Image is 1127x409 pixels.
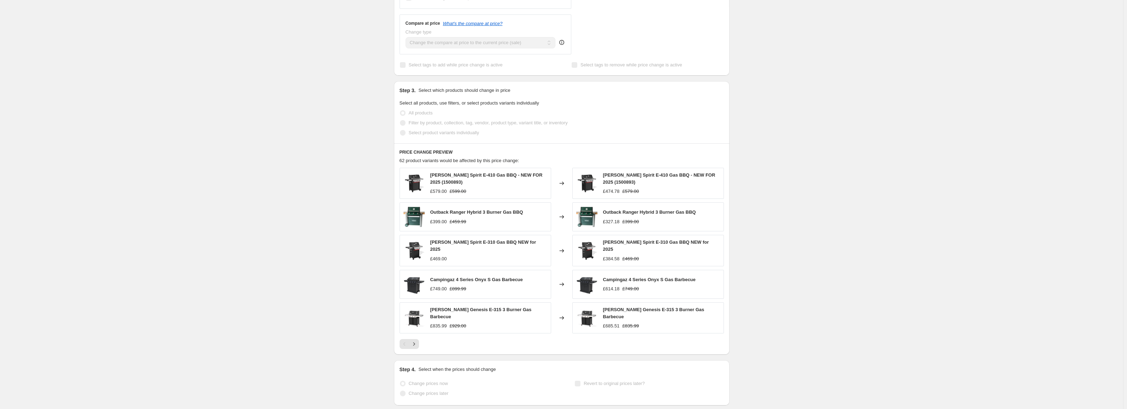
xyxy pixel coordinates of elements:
[400,100,539,106] span: Select all products, use filters, or select products variants individually
[430,277,523,282] span: Campingaz 4 Series Onyx S Gas Barbecue
[430,239,536,252] span: [PERSON_NAME] Spirit E-310 Gas BBQ NEW for 2025
[603,188,620,195] div: £474.78
[400,158,519,163] span: 62 product variants would be affected by this price change:
[584,381,645,386] span: Revert to original prices later?
[558,39,565,46] div: help
[622,218,639,225] strike: £399.00
[400,149,724,155] h6: PRICE CHANGE PREVIEW
[430,172,543,185] span: [PERSON_NAME] Spirit E-410 Gas BBQ - NEW FOR 2025 (1500893)
[450,218,466,225] strike: £459.99
[400,87,416,94] h2: Step 3.
[576,307,597,328] img: Genesis_E315_80x.webp
[603,322,620,330] div: £685.51
[443,21,503,26] button: What's the compare at price?
[430,255,447,262] div: £469.00
[622,285,639,292] strike: £749.00
[603,285,620,292] div: £614.18
[406,29,432,35] span: Change type
[409,391,449,396] span: Change prices later
[430,209,523,215] span: Outback Ranger Hybrid 3 Burner Gas BBQ
[603,172,715,185] span: [PERSON_NAME] Spirit E-410 Gas BBQ - NEW FOR 2025 (1500893)
[576,240,597,261] img: spirit_e-310_2_80x.png
[409,381,448,386] span: Change prices now
[403,173,425,194] img: spirit_e-410_2_80x.png
[403,274,425,295] img: campingaz-4-series-onyx-s-gas-barbecue-bbq-land-1_80x.jpg
[603,209,696,215] span: Outback Ranger Hybrid 3 Burner Gas BBQ
[580,62,682,67] span: Select tags to remove while price change is active
[622,188,639,195] strike: £579.00
[450,285,466,292] strike: £899.99
[603,239,709,252] span: [PERSON_NAME] Spirit E-310 Gas BBQ NEW for 2025
[400,339,419,349] nav: Pagination
[603,307,704,319] span: [PERSON_NAME] Genesis E-315 3 Burner Gas Barbecue
[603,277,696,282] span: Campingaz 4 Series Onyx S Gas Barbecue
[409,120,568,125] span: Filter by product, collection, tag, vendor, product type, variant title, or inventory
[430,188,447,195] div: £579.00
[403,240,425,261] img: spirit_e-310_2_80x.png
[603,218,620,225] div: £327.18
[430,307,532,319] span: [PERSON_NAME] Genesis E-315 3 Burner Gas Barbecue
[622,322,639,330] strike: £835.99
[603,255,620,262] div: £384.58
[430,218,447,225] div: £399.00
[576,173,597,194] img: spirit_e-410_2_80x.png
[409,62,503,67] span: Select tags to add while price change is active
[418,87,510,94] p: Select which products should change in price
[430,322,447,330] div: £835.99
[450,322,466,330] strike: £929.00
[576,206,597,227] img: New_Ranger_80x.webp
[622,255,639,262] strike: £469.00
[403,307,425,328] img: Genesis_E315_80x.webp
[418,366,496,373] p: Select when the prices should change
[400,366,416,373] h2: Step 4.
[409,130,479,135] span: Select product variants individually
[403,206,425,227] img: New_Ranger_80x.webp
[450,188,466,195] strike: £599.00
[409,339,419,349] button: Next
[409,110,433,115] span: All products
[576,274,597,295] img: campingaz-4-series-onyx-s-gas-barbecue-bbq-land-1_80x.jpg
[430,285,447,292] div: £749.00
[406,20,440,26] h3: Compare at price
